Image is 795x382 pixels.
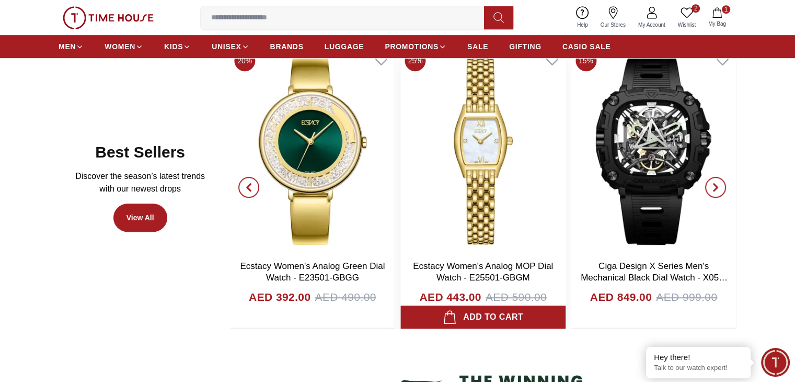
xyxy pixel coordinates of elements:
[702,5,732,30] button: 1My Bag
[315,289,376,306] span: AED 490.00
[654,352,743,363] div: Hey there!
[761,348,790,377] div: Chat Widget
[562,37,611,56] a: CASIO SALE
[704,20,730,28] span: My Bag
[325,37,364,56] a: LUGGAGE
[571,46,736,255] img: Ciga Design X Series Men's Mechanical Black Dial Watch - X051-BB01- W5B
[105,37,143,56] a: WOMEN
[401,46,566,255] img: Ecstacy Women's Analog MOP Dial Watch - E25501-GBGM
[571,4,594,31] a: Help
[419,289,481,306] h4: AED 443.00
[562,41,611,52] span: CASIO SALE
[385,37,446,56] a: PROMOTIONS
[674,21,700,29] span: Wishlist
[212,41,241,52] span: UNISEX
[95,143,185,162] h2: Best Sellers
[249,289,310,306] h4: AED 392.00
[467,41,488,52] span: SALE
[405,50,426,71] span: 25%
[164,41,183,52] span: KIDS
[443,310,523,324] div: Add to cart
[509,37,541,56] a: GIFTING
[230,46,395,255] img: Ecstacy Women's Analog Green Dial Watch - E23501-GBGG
[401,306,566,329] button: Add to cart
[270,37,304,56] a: BRANDS
[634,21,670,29] span: My Account
[590,289,652,306] h4: AED 849.00
[59,41,76,52] span: MEN
[654,364,743,373] p: Talk to our watch expert!
[164,37,191,56] a: KIDS
[212,37,249,56] a: UNISEX
[113,204,167,232] a: View All
[385,41,439,52] span: PROMOTIONS
[692,4,700,13] span: 2
[656,289,717,306] span: AED 999.00
[722,5,730,14] span: 1
[573,21,592,29] span: Help
[59,37,84,56] a: MEN
[594,4,632,31] a: Our Stores
[486,289,547,306] span: AED 590.00
[67,170,213,195] p: Discover the season’s latest trends with our newest drops
[581,261,728,294] a: Ciga Design X Series Men's Mechanical Black Dial Watch - X051-BB01- W5B
[413,261,553,283] a: Ecstacy Women's Analog MOP Dial Watch - E25501-GBGM
[105,41,135,52] span: WOMEN
[325,41,364,52] span: LUGGAGE
[270,41,304,52] span: BRANDS
[240,261,385,283] a: Ecstacy Women's Analog Green Dial Watch - E23501-GBGG
[63,6,154,29] img: ...
[467,37,488,56] a: SALE
[509,41,541,52] span: GIFTING
[596,21,630,29] span: Our Stores
[575,50,596,71] span: 15%
[672,4,702,31] a: 2Wishlist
